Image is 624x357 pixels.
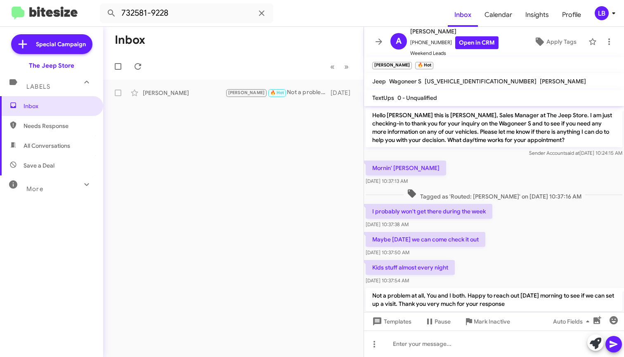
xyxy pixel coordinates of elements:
button: Mark Inactive [457,314,517,329]
a: Calendar [478,3,519,27]
small: [PERSON_NAME] [372,62,412,69]
span: Tagged as 'Routed: [PERSON_NAME]' on [DATE] 10:37:16 AM [404,189,585,201]
button: LB [588,6,615,20]
p: Mornin' [PERSON_NAME] [366,161,446,175]
span: 🔥 Hot [270,90,284,95]
div: Not a problem at all, You and I both. Happy to reach out [DATE] morning to see if we can set up a... [225,88,331,97]
button: Apply Tags [525,34,584,49]
span: TextUps [372,94,394,102]
span: Mark Inactive [474,314,510,329]
div: LB [595,6,609,20]
span: « [330,61,335,72]
input: Search [100,3,273,23]
span: Wagoneer S [389,78,421,85]
span: [DATE] 10:37:38 AM [366,221,409,227]
span: Needs Response [24,122,94,130]
span: [DATE] 10:37:54 AM [366,277,409,284]
span: [DATE] 10:37:50 AM [366,249,409,255]
span: Templates [371,314,411,329]
span: More [26,185,43,193]
div: The Jeep Store [29,61,74,70]
span: Sender Account [DATE] 10:24:15 AM [529,150,622,156]
a: Special Campaign [11,34,92,54]
p: Maybe [DATE] we can come check it out [366,232,485,247]
p: Not a problem at all, You and I both. Happy to reach out [DATE] morning to see if we can set up a... [366,288,622,311]
p: I probably won't get there during the week [366,204,492,219]
span: [PERSON_NAME] [540,78,586,85]
div: [PERSON_NAME] [143,89,225,97]
span: [PHONE_NUMBER] [410,36,499,49]
button: Previous [325,58,340,75]
span: A [396,35,402,48]
span: Weekend Leads [410,49,499,57]
nav: Page navigation example [326,58,354,75]
span: Inbox [24,102,94,110]
span: said at [565,150,579,156]
div: [DATE] [331,89,357,97]
span: » [344,61,349,72]
span: Save a Deal [24,161,54,170]
span: All Conversations [24,142,70,150]
span: [DATE] 10:37:13 AM [366,178,408,184]
span: [PERSON_NAME] [228,90,265,95]
span: Special Campaign [36,40,86,48]
button: Next [339,58,354,75]
p: Hello [PERSON_NAME] this is [PERSON_NAME], Sales Manager at The Jeep Store. I am just checking-in... [366,108,622,147]
a: Inbox [448,3,478,27]
small: 🔥 Hot [415,62,433,69]
span: [PERSON_NAME] [410,26,499,36]
span: Pause [435,314,451,329]
button: Templates [364,314,418,329]
span: [US_VEHICLE_IDENTIFICATION_NUMBER] [425,78,537,85]
p: Kids stuff almost every night [366,260,455,275]
span: Auto Fields [553,314,593,329]
button: Pause [418,314,457,329]
a: Open in CRM [455,36,499,49]
span: Jeep [372,78,386,85]
h1: Inbox [115,33,145,47]
span: Apply Tags [546,34,577,49]
span: 0 - Unqualified [397,94,437,102]
a: Profile [555,3,588,27]
a: Insights [519,3,555,27]
button: Auto Fields [546,314,599,329]
span: Labels [26,83,50,90]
